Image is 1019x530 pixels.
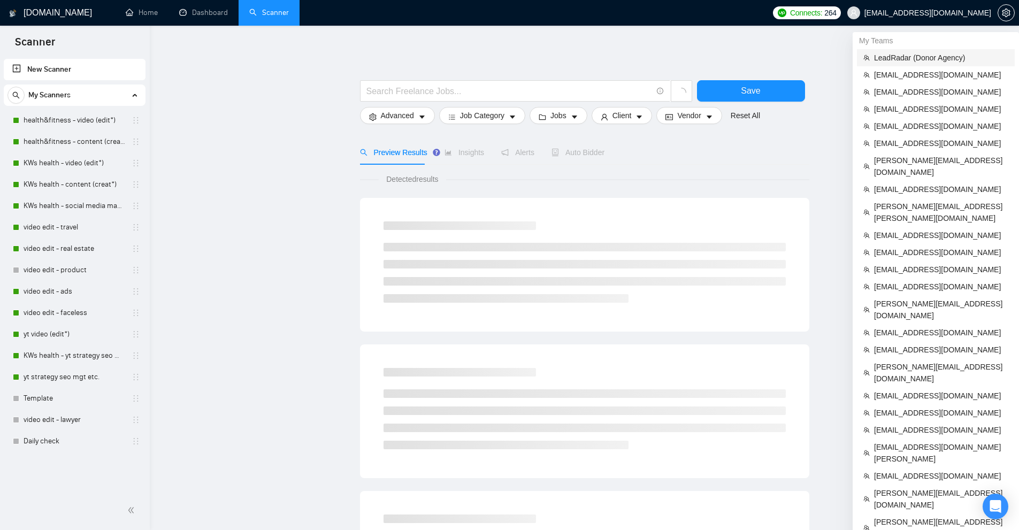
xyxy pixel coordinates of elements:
a: video edit - faceless [24,302,125,324]
a: health&fitness - content (creat*) [24,131,125,152]
span: Connects: [790,7,822,19]
span: search [8,91,24,99]
span: team [863,55,870,61]
span: [EMAIL_ADDRESS][DOMAIN_NAME] [874,390,1008,402]
a: New Scanner [12,59,137,80]
span: [EMAIL_ADDRESS][DOMAIN_NAME] [874,247,1008,258]
span: team [863,393,870,399]
div: Open Intercom Messenger [983,494,1008,519]
span: team [863,347,870,353]
span: robot [551,149,559,156]
span: holder [132,116,140,125]
span: [EMAIL_ADDRESS][DOMAIN_NAME] [874,281,1008,293]
span: team [863,89,870,95]
span: Job Category [460,110,504,121]
a: video edit - lawyer [24,409,125,431]
span: team [863,163,870,170]
span: holder [132,202,140,210]
span: Detected results [379,173,446,185]
span: [PERSON_NAME][EMAIL_ADDRESS][PERSON_NAME][DOMAIN_NAME] [874,201,1008,224]
span: Vendor [677,110,701,121]
span: caret-down [571,113,578,121]
span: [EMAIL_ADDRESS][DOMAIN_NAME] [874,103,1008,115]
button: barsJob Categorycaret-down [439,107,525,124]
span: team [863,427,870,433]
span: team [863,450,870,456]
span: team [863,410,870,416]
a: video edit - travel [24,217,125,238]
a: homeHome [126,8,158,17]
span: [EMAIL_ADDRESS][DOMAIN_NAME] [874,344,1008,356]
span: holder [132,373,140,381]
span: caret-down [706,113,713,121]
input: Search Freelance Jobs... [366,85,652,98]
span: [PERSON_NAME][EMAIL_ADDRESS][DOMAIN_NAME] [874,487,1008,511]
span: [EMAIL_ADDRESS][DOMAIN_NAME] [874,183,1008,195]
span: caret-down [418,113,426,121]
span: holder [132,137,140,146]
span: holder [132,309,140,317]
span: team [863,329,870,336]
span: Auto Bidder [551,148,604,157]
button: userClientcaret-down [592,107,653,124]
li: New Scanner [4,59,145,80]
span: holder [132,351,140,360]
span: setting [998,9,1014,17]
span: [EMAIL_ADDRESS][DOMAIN_NAME] [874,327,1008,339]
span: [EMAIL_ADDRESS][DOMAIN_NAME] [874,264,1008,275]
span: team [863,249,870,256]
span: holder [132,223,140,232]
a: searchScanner [249,8,289,17]
span: [PERSON_NAME][EMAIL_ADDRESS][DOMAIN_NAME] [874,361,1008,385]
button: folderJobscaret-down [530,107,587,124]
a: health&fitness - video (edit*) [24,110,125,131]
div: Tooltip anchor [432,148,441,157]
span: setting [369,113,377,121]
span: team [863,186,870,193]
span: area-chart [445,149,452,156]
button: setting [998,4,1015,21]
span: holder [132,180,140,189]
span: [EMAIL_ADDRESS][DOMAIN_NAME][PERSON_NAME] [874,441,1008,465]
li: My Scanners [4,85,145,452]
a: Template [24,388,125,409]
span: search [360,149,367,156]
span: info-circle [657,88,664,95]
span: team [863,123,870,129]
a: yt video (edit*) [24,324,125,345]
button: search [7,87,25,104]
span: team [863,473,870,479]
span: 264 [824,7,836,19]
span: team [863,496,870,502]
span: team [863,266,870,273]
a: KWs health - content (creat*) [24,174,125,195]
span: caret-down [635,113,643,121]
span: team [863,283,870,290]
img: upwork-logo.png [778,9,786,17]
span: user [850,9,857,17]
a: Reset All [731,110,760,121]
span: Alerts [501,148,534,157]
span: holder [132,159,140,167]
span: team [863,209,870,216]
span: caret-down [509,113,516,121]
a: video edit - real estate [24,238,125,259]
span: Advanced [381,110,414,121]
span: loading [677,88,686,97]
div: My Teams [853,32,1019,49]
span: notification [501,149,509,156]
span: holder [132,266,140,274]
a: video edit - product [24,259,125,281]
span: Preview Results [360,148,427,157]
span: double-left [127,505,138,516]
span: [EMAIL_ADDRESS][DOMAIN_NAME] [874,424,1008,436]
a: dashboardDashboard [179,8,228,17]
a: Daily check [24,431,125,452]
span: idcard [665,113,673,121]
button: idcardVendorcaret-down [656,107,722,124]
span: [EMAIL_ADDRESS][DOMAIN_NAME] [874,407,1008,419]
span: [EMAIL_ADDRESS][DOMAIN_NAME] [874,137,1008,149]
span: team [863,232,870,239]
span: holder [132,416,140,424]
span: LeadRadar (Donor Agency) [874,52,1008,64]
